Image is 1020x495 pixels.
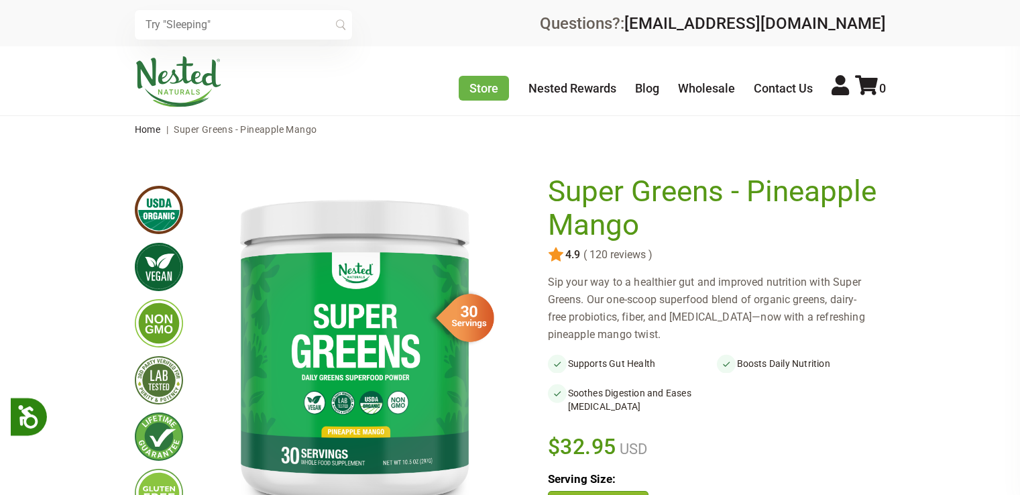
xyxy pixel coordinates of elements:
[459,76,509,101] a: Store
[548,247,564,263] img: star.svg
[624,14,886,33] a: [EMAIL_ADDRESS][DOMAIN_NAME]
[135,124,161,135] a: Home
[548,175,879,241] h1: Super Greens - Pineapple Mango
[548,472,616,486] b: Serving Size:
[564,249,580,261] span: 4.9
[135,356,183,404] img: thirdpartytested
[879,81,886,95] span: 0
[855,81,886,95] a: 0
[616,441,647,457] span: USD
[548,384,717,416] li: Soothes Digestion and Eases [MEDICAL_DATA]
[580,249,653,261] span: ( 120 reviews )
[754,81,813,95] a: Contact Us
[174,124,317,135] span: Super Greens - Pineapple Mango
[540,15,886,32] div: Questions?:
[135,412,183,461] img: lifetimeguarantee
[135,56,222,107] img: Nested Naturals
[135,299,183,347] img: gmofree
[135,243,183,291] img: vegan
[548,432,617,461] span: $32.95
[528,81,616,95] a: Nested Rewards
[135,186,183,234] img: usdaorganic
[135,10,352,40] input: Try "Sleeping"
[163,124,172,135] span: |
[135,116,886,143] nav: breadcrumbs
[717,354,886,373] li: Boosts Daily Nutrition
[548,354,717,373] li: Supports Gut Health
[678,81,735,95] a: Wholesale
[635,81,659,95] a: Blog
[427,289,494,347] img: sg-servings-30.png
[548,274,886,343] div: Sip your way to a healthier gut and improved nutrition with Super Greens. Our one-scoop superfood...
